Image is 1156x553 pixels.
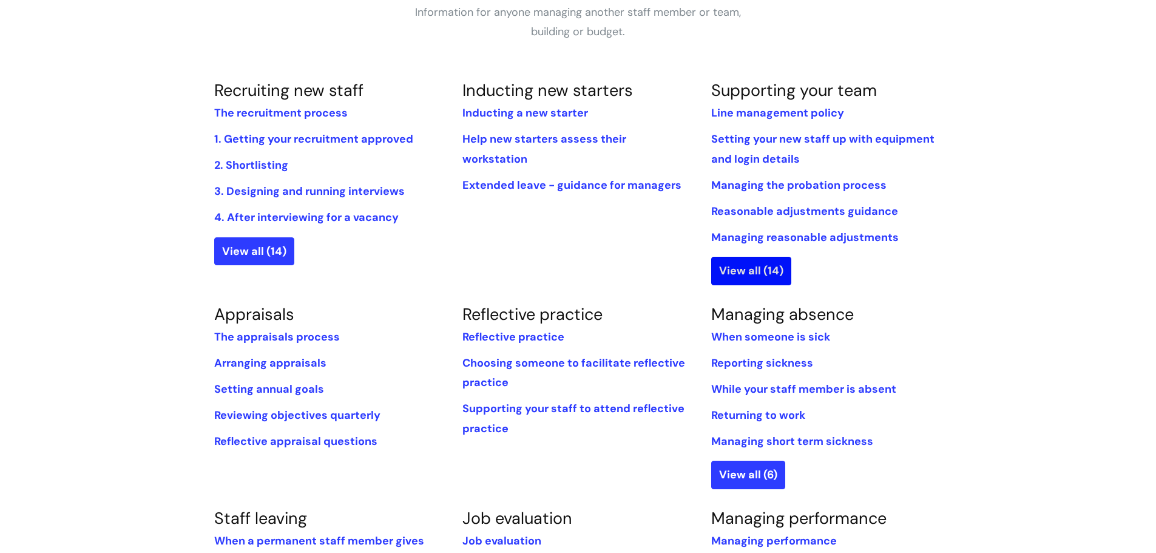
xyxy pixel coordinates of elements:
a: Inducting a new starter [462,106,588,120]
a: Inducting new starters [462,80,633,101]
a: View all (14) [214,237,294,265]
a: Reasonable adjustments guidance [711,204,898,219]
a: Arranging appraisals [214,356,326,370]
a: Appraisals [214,304,294,325]
a: Reviewing objectives quarterly [214,408,380,422]
a: 3. Designing and running interviews [214,184,405,198]
a: Staff leaving [214,507,307,529]
a: Reflective practice [462,304,603,325]
a: Line management policy [711,106,844,120]
a: Managing the probation process [711,178,887,192]
a: The appraisals process [214,330,340,344]
a: Returning to work [711,408,805,422]
a: While‌ ‌your‌ ‌staff‌ ‌member‌ ‌is‌ ‌absent‌ [711,382,896,396]
a: Managing short term sickness [711,434,873,449]
a: Managing reasonable adjustments [711,230,899,245]
a: Choosing someone to facilitate reflective practice [462,356,685,390]
a: View all (14) [711,257,791,285]
a: Reporting sickness [711,356,813,370]
a: Managing performance [711,507,887,529]
a: The recruitment process [214,106,348,120]
a: Reflective practice [462,330,564,344]
a: Help new starters assess their workstation [462,132,626,166]
a: Extended leave - guidance for managers [462,178,681,192]
a: Job evaluation [462,534,541,548]
p: Information for anyone managing another staff member or team, building or budget. [396,2,760,42]
a: Job evaluation [462,507,572,529]
a: Setting annual goals [214,382,324,396]
a: Setting your new staff up with equipment and login details [711,132,935,166]
a: Recruiting new staff [214,80,363,101]
a: When someone is sick [711,330,830,344]
a: Supporting your team [711,80,877,101]
a: Managing absence [711,304,854,325]
a: 1. Getting your recruitment approved [214,132,413,146]
a: Supporting your staff to attend reflective practice [462,401,684,435]
a: View all (6) [711,461,785,489]
a: 4. After interviewing for a vacancy [214,210,399,225]
a: Managing performance [711,534,837,548]
a: Reflective appraisal questions [214,434,377,449]
a: 2. Shortlisting [214,158,288,172]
